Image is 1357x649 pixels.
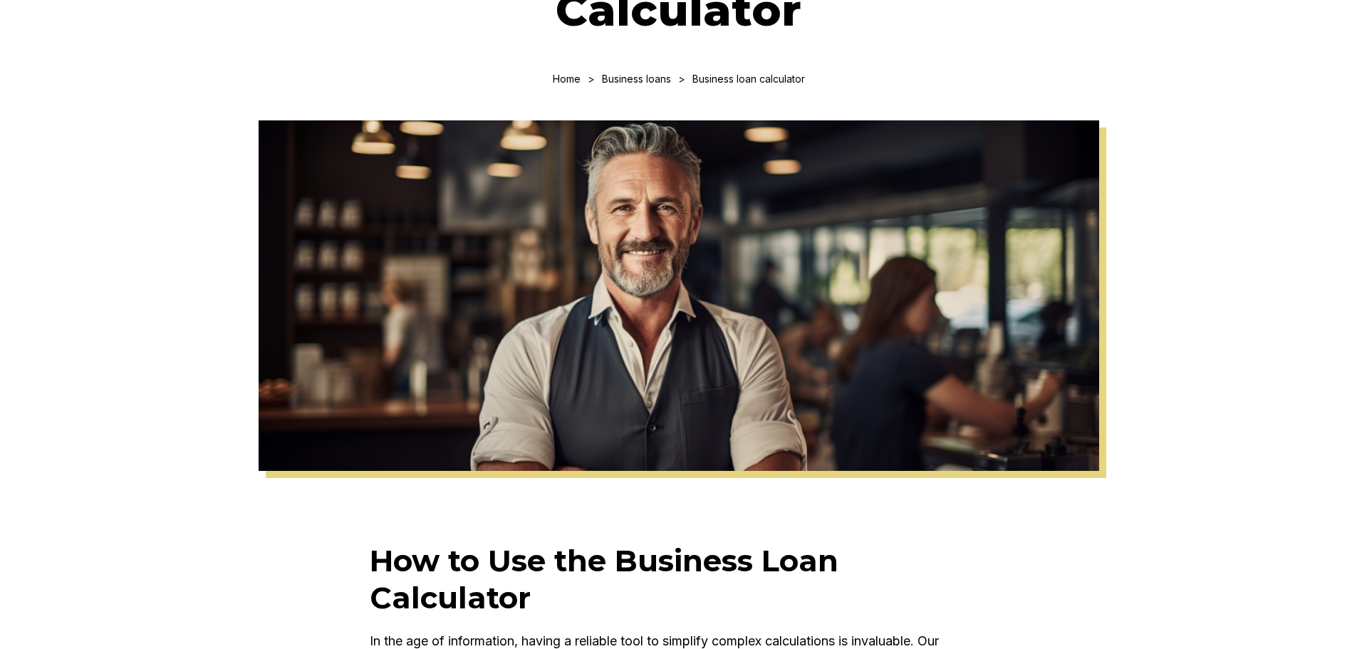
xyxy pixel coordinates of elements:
img: Business Loan Calculator Emu Money [259,120,1099,471]
h2: How to Use the Business Loan Calculator [370,542,988,616]
a: Business loans [602,73,671,85]
div: > [678,73,685,85]
div: > [588,73,595,85]
a: Home [553,73,581,85]
div: Business loan calculator [692,73,805,85]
